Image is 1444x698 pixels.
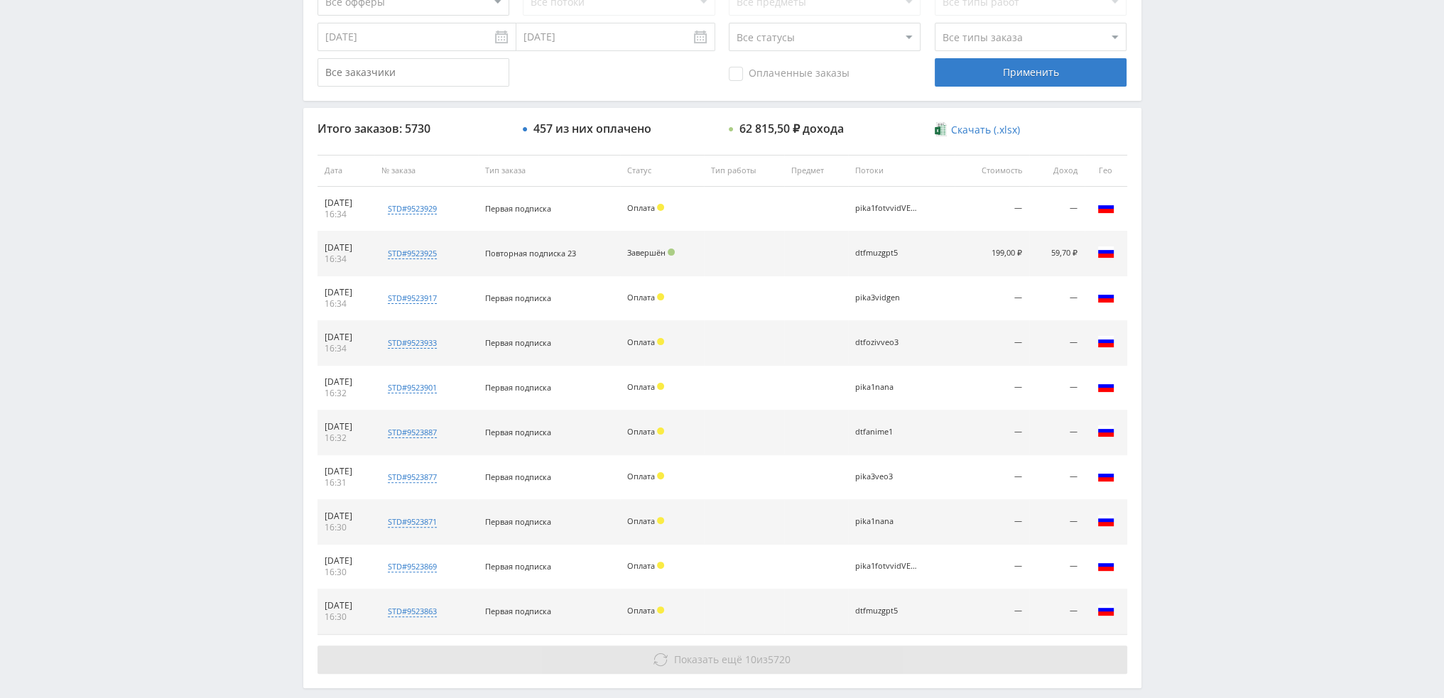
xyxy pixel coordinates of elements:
[485,248,576,258] span: Повторная подписка 23
[627,471,655,481] span: Оплата
[674,653,791,666] span: из
[533,122,651,135] div: 457 из них оплачено
[1097,422,1114,440] img: rus.png
[704,155,784,187] th: Тип работы
[620,155,705,187] th: Статус
[855,249,919,258] div: dtfmuzgpt5
[1097,333,1114,350] img: rus.png
[657,383,664,390] span: Холд
[657,472,664,479] span: Холд
[388,382,437,393] div: std#9523901
[1029,545,1085,589] td: —
[485,561,551,572] span: Первая подписка
[855,383,919,392] div: pika1nana
[478,155,620,187] th: Тип заказа
[388,516,437,528] div: std#9523871
[935,122,947,136] img: xlsx
[955,589,1029,634] td: —
[855,606,919,616] div: dtfmuzgpt5
[325,555,367,567] div: [DATE]
[951,124,1020,136] span: Скачать (.xlsx)
[325,511,367,522] div: [DATE]
[855,472,919,481] div: pika3veo3
[1029,155,1085,187] th: Доход
[388,337,437,349] div: std#9523933
[955,366,1029,410] td: —
[627,560,655,571] span: Оплата
[388,427,437,438] div: std#9523887
[745,653,756,666] span: 10
[317,155,374,187] th: Дата
[855,293,919,302] div: pika3vidgen
[1097,601,1114,618] img: rus.png
[325,477,367,489] div: 16:31
[325,466,367,477] div: [DATE]
[627,247,666,258] span: Завершён
[657,338,664,345] span: Холд
[1029,455,1085,500] td: —
[855,338,919,347] div: dtfozivveo3
[388,203,437,214] div: std#9523929
[668,249,675,256] span: Подтвержден
[1097,199,1114,216] img: rus.png
[485,203,551,214] span: Первая подписка
[317,122,509,135] div: Итого заказов: 5730
[485,606,551,616] span: Первая подписка
[657,204,664,211] span: Холд
[374,155,478,187] th: № заказа
[848,155,955,187] th: Потоки
[325,522,367,533] div: 16:30
[935,123,1020,137] a: Скачать (.xlsx)
[955,231,1029,276] td: 199,00 ₽
[317,58,509,87] input: Все заказчики
[325,209,367,220] div: 16:34
[325,197,367,209] div: [DATE]
[325,567,367,578] div: 16:30
[657,517,664,524] span: Холд
[855,427,919,437] div: dtfanime1
[1029,589,1085,634] td: —
[325,421,367,432] div: [DATE]
[955,155,1029,187] th: Стоимость
[768,653,791,666] span: 5720
[1085,155,1127,187] th: Гео
[1029,410,1085,455] td: —
[325,376,367,388] div: [DATE]
[317,645,1127,674] button: Показать ещё 10из5720
[1097,288,1114,305] img: rus.png
[855,562,919,571] div: pika1fotvvidVEO3
[1097,378,1114,395] img: rus.png
[935,58,1127,87] div: Применить
[325,388,367,399] div: 16:32
[657,562,664,569] span: Холд
[657,293,664,300] span: Холд
[325,332,367,343] div: [DATE]
[657,606,664,614] span: Холд
[729,67,849,81] span: Оплаченные заказы
[485,337,551,348] span: Первая подписка
[955,500,1029,545] td: —
[955,455,1029,500] td: —
[485,293,551,303] span: Первая подписка
[485,471,551,482] span: Первая подписка
[855,204,919,213] div: pika1fotvvidVEO3
[1029,231,1085,276] td: 59,70 ₽
[325,242,367,253] div: [DATE]
[485,382,551,393] span: Первая подписка
[325,253,367,265] div: 16:34
[388,561,437,572] div: std#9523869
[955,187,1029,231] td: —
[325,298,367,310] div: 16:34
[955,545,1029,589] td: —
[325,600,367,611] div: [DATE]
[739,122,844,135] div: 62 815,50 ₽ дохода
[1097,512,1114,529] img: rus.png
[627,202,655,213] span: Оплата
[955,410,1029,455] td: —
[674,653,742,666] span: Показать ещё
[627,381,655,392] span: Оплата
[325,287,367,298] div: [DATE]
[388,471,437,483] div: std#9523877
[388,606,437,617] div: std#9523863
[485,516,551,527] span: Первая подписка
